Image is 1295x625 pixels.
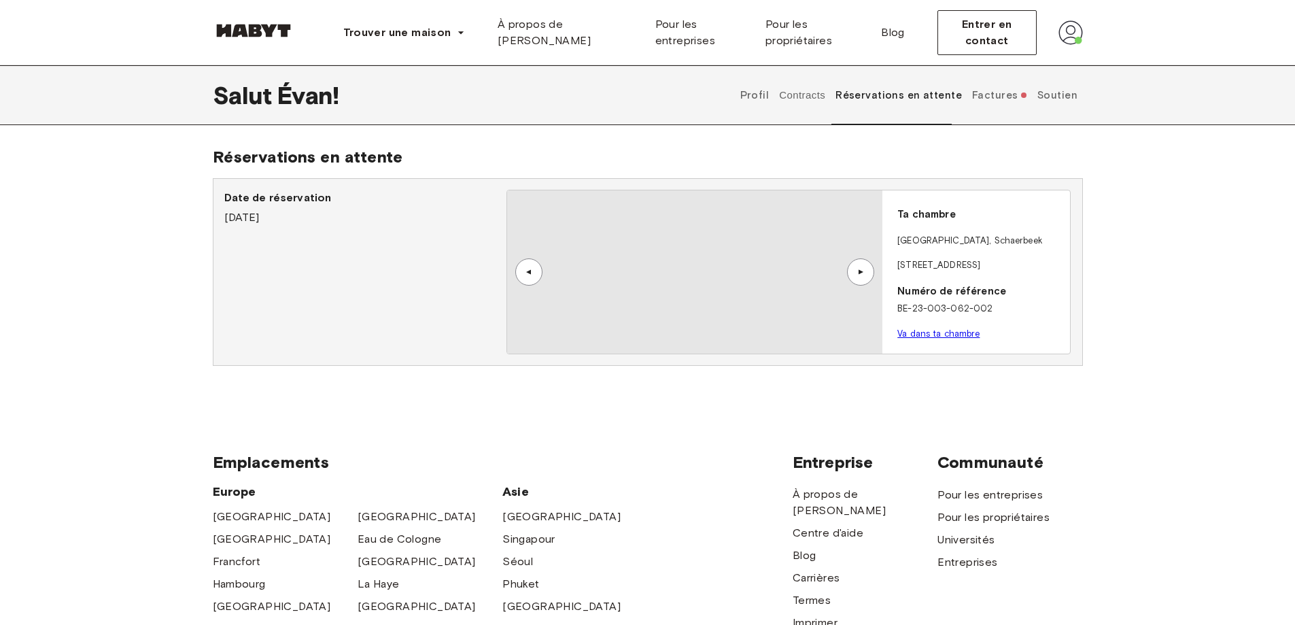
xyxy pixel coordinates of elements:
font: Réservations en attente [835,89,962,101]
a: Pour les propriétaires [937,509,1050,526]
font: Réservations en attente [213,147,402,167]
a: La Haye [358,576,400,592]
a: Va dans ta chambre [897,328,980,339]
a: Pour les propriétaires [755,11,870,54]
font: Phuket [502,577,539,590]
font: Profil [740,89,770,101]
font: [STREET_ADDRESS] [897,260,980,270]
font: Entreprises [937,556,997,569]
font: Europe [213,484,256,499]
a: Termes [793,592,831,609]
font: , Schaerbeek [989,235,1042,246]
font: [DATE] [224,211,260,224]
button: Entrer en contact [937,10,1037,55]
font: [GEOGRAPHIC_DATA] [358,510,476,523]
font: Date de réservation [224,191,332,204]
a: Phuket [502,576,539,592]
a: Entreprises [937,554,997,571]
font: Soutien [1037,89,1077,101]
a: [GEOGRAPHIC_DATA] [358,598,476,615]
font: Carrières [793,571,840,584]
a: Universités [937,532,995,548]
font: Eau de Cologne [358,533,442,545]
img: Image de la pièce [507,190,882,354]
a: Blog [793,547,816,564]
font: Asie [502,484,529,499]
button: Trouver une maison [332,19,476,46]
font: ! [332,80,339,110]
a: À propos de [PERSON_NAME] [487,11,644,54]
font: Emplacements [213,452,330,472]
font: Ta chambre [897,208,955,220]
a: [GEOGRAPHIC_DATA] [502,509,621,525]
font: [GEOGRAPHIC_DATA] [213,510,331,523]
font: Pour les entreprises [655,18,715,47]
font: [GEOGRAPHIC_DATA] [358,600,476,613]
a: Centre d'aide [793,525,863,541]
img: Habyt [213,24,294,37]
font: ▲ [857,268,867,276]
font: Communauté [937,452,1043,472]
font: Centre d'aide [793,526,863,539]
font: Trouver une maison [343,26,451,39]
font: Salut [213,80,273,110]
font: Blog [793,549,816,562]
font: [GEOGRAPHIC_DATA] [502,600,621,613]
font: Évan [277,80,332,110]
a: [GEOGRAPHIC_DATA] [502,598,621,615]
a: Francfort [213,554,261,570]
a: [GEOGRAPHIC_DATA] [358,509,476,525]
font: Pour les propriétaires [937,511,1050,524]
a: À propos de [PERSON_NAME] [793,486,937,519]
font: Hambourg [213,577,266,590]
font: Numéro de référence [897,285,1006,297]
font: Séoul [502,555,533,568]
font: [GEOGRAPHIC_DATA] [897,235,989,246]
font: À propos de [PERSON_NAME] [793,488,886,517]
font: Universités [937,533,995,546]
font: Entreprise [793,452,874,472]
a: Pour les entreprises [937,487,1043,503]
a: [GEOGRAPHIC_DATA] [213,598,331,615]
a: Blog [870,11,916,54]
font: Blog [881,26,905,39]
a: Séoul [502,554,533,570]
font: Entrer en contact [962,18,1012,47]
font: [GEOGRAPHIC_DATA] [213,533,331,545]
font: Factures [972,89,1018,101]
a: [GEOGRAPHIC_DATA] [213,531,331,547]
font: [GEOGRAPHIC_DATA] [502,510,621,523]
a: Pour les entreprises [644,11,755,54]
img: avatar [1058,20,1083,45]
font: À propos de [PERSON_NAME] [498,18,591,47]
a: Singapour [502,531,555,547]
font: Singapour [502,533,555,545]
a: Eau de Cologne [358,531,442,547]
font: Pour les entreprises [937,488,1043,501]
font: [GEOGRAPHIC_DATA] [358,555,476,568]
font: La Haye [358,577,400,590]
font: Termes [793,594,831,607]
a: Hambourg [213,576,266,592]
font: Francfort [213,555,261,568]
font: Pour les propriétaires [765,18,832,47]
a: Carrières [793,570,840,586]
font: [GEOGRAPHIC_DATA] [213,600,331,613]
button: Contracts [778,65,827,125]
a: [GEOGRAPHIC_DATA] [358,554,476,570]
div: onglets de profil utilisateur [735,65,1082,125]
font: BE-23-003-062-002 [897,303,992,314]
font: ▲ [523,268,533,276]
a: [GEOGRAPHIC_DATA] [213,509,331,525]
